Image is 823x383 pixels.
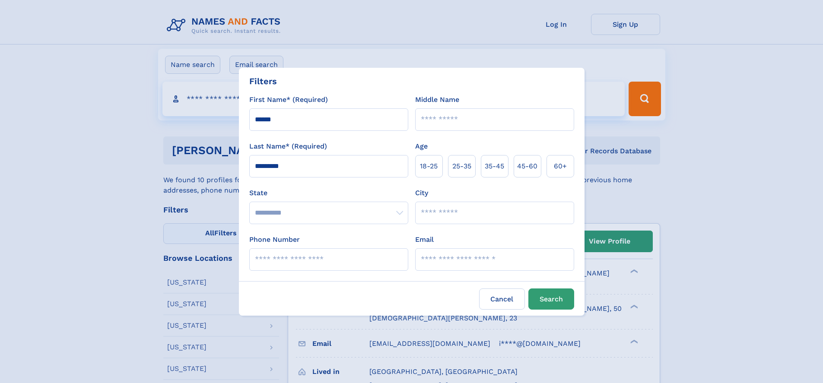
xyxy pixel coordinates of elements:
div: Filters [249,75,277,88]
label: Middle Name [415,95,459,105]
label: Cancel [479,288,525,310]
span: 35‑45 [485,161,504,171]
span: 60+ [554,161,567,171]
span: 18‑25 [420,161,438,171]
span: 25‑35 [452,161,471,171]
label: First Name* (Required) [249,95,328,105]
label: State [249,188,408,198]
label: Phone Number [249,234,300,245]
button: Search [528,288,574,310]
label: Email [415,234,434,245]
label: Last Name* (Required) [249,141,327,152]
label: City [415,188,428,198]
label: Age [415,141,428,152]
span: 45‑60 [517,161,537,171]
